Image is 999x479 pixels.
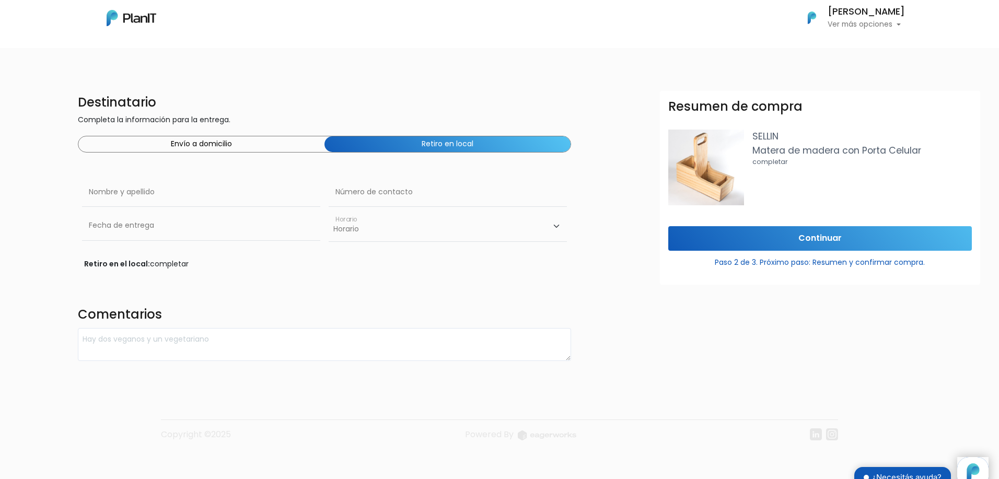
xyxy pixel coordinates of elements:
p: Copyright ©2025 [161,428,231,449]
h6: [PERSON_NAME] [828,7,905,17]
p: Matera de madera con Porta Celular [752,144,972,157]
input: Número de contacto [329,178,567,207]
button: Envío a domicilio [78,136,324,152]
img: logo_eagerworks-044938b0bf012b96b195e05891a56339191180c2d98ce7df62ca656130a436fa.svg [518,430,576,440]
span: translation missing: es.layouts.footer.powered_by [465,428,514,440]
div: completar [84,259,565,270]
h4: Destinatario [78,95,571,110]
a: Powered By [465,428,576,449]
input: Nombre y apellido [82,178,320,207]
img: 688cd36894cd4_captura-de-pantalla-2025-08-01-114651.png [668,130,744,205]
img: PlanIt Logo [107,10,156,26]
input: Continuar [668,226,972,251]
img: PlanIt Logo [800,6,823,29]
button: PlanIt Logo [PERSON_NAME] Ver más opciones [794,4,905,31]
span: Retiro en el local: [84,259,150,269]
h4: Comentarios [78,307,571,324]
p: SELLIN [752,130,972,143]
p: completar [752,157,972,167]
p: Paso 2 de 3. Próximo paso: Resumen y confirmar compra. [668,253,972,268]
p: Ver más opciones [828,21,905,28]
h3: Resumen de compra [668,99,803,114]
button: Retiro en local [324,136,571,152]
p: Completa la información para la entrega. [78,114,571,127]
input: Fecha de entrega [82,211,320,240]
